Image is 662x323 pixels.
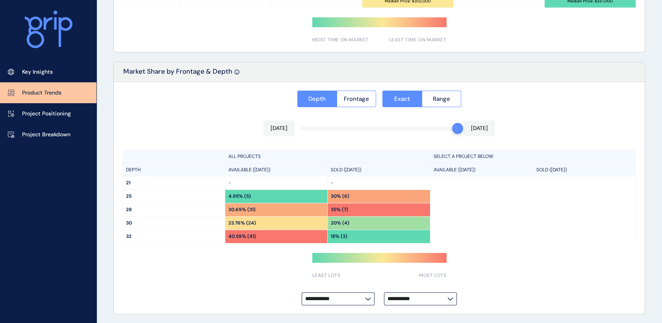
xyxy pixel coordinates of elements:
[123,67,232,82] p: Market Share by Frontage & Depth
[126,233,222,240] p: 32
[331,206,348,213] p: 35% (7)
[126,193,222,200] p: 25
[434,153,493,160] p: SELECT A PROJECT BELOW
[422,91,462,107] button: Range
[228,167,270,173] p: AVAILABLE ([DATE])
[331,167,361,173] p: SOLD ([DATE])
[331,193,349,200] p: 30% (6)
[434,167,475,173] p: AVAILABLE ([DATE])
[228,193,251,200] p: 4.95% (5)
[344,95,369,103] span: Frontage
[471,124,488,132] p: [DATE]
[331,220,349,226] p: 20% (4)
[228,180,324,186] p: -
[331,233,347,240] p: 15% (3)
[22,110,71,118] p: Project Positioning
[228,206,256,213] p: 30.69% (31)
[126,180,222,186] p: 21
[126,167,141,173] p: DEPTH
[22,131,70,139] p: Project Breakdown
[433,95,450,103] span: Range
[382,91,422,107] button: Exact
[126,206,222,213] p: 28
[312,272,341,279] span: LEAST LOTS
[228,233,256,240] p: 40.59% (41)
[308,95,326,103] span: Depth
[22,68,53,76] p: Key Insights
[312,37,369,43] span: MOST TIME ON MARKET
[419,272,446,279] span: MOST LOTS
[228,153,261,160] p: ALL PROJECTS
[389,37,447,43] span: LEAST TIME ON MARKET
[126,220,222,226] p: 30
[271,124,287,132] p: [DATE]
[536,167,567,173] p: SOLD ([DATE])
[297,91,337,107] button: Depth
[337,91,376,107] button: Frontage
[228,220,256,226] p: 23.76% (24)
[331,180,427,186] p: -
[22,89,61,97] p: Product Trends
[394,95,410,103] span: Exact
